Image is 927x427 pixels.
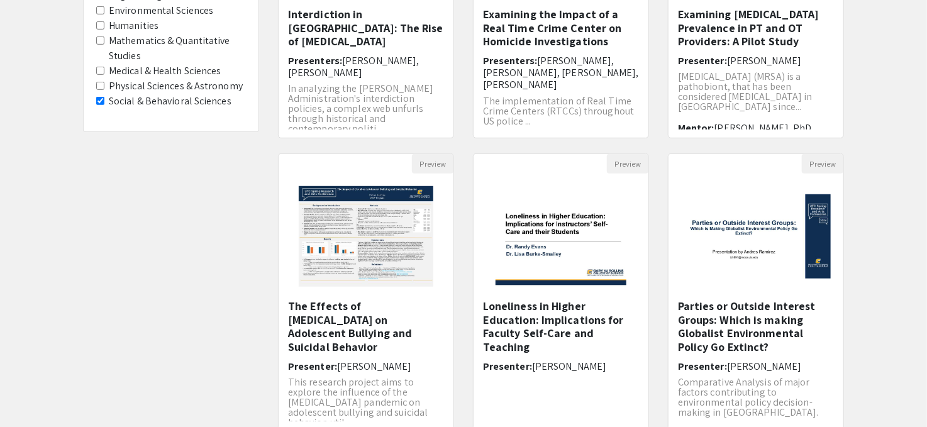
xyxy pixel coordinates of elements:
[802,154,843,174] button: Preview
[678,121,714,135] span: Mentor:
[288,299,444,353] h5: The Effects of [MEDICAL_DATA] on Adolescent Bullying and Suicidal Behavior
[109,18,158,33] label: Humanities
[9,370,53,418] iframe: Chat
[288,84,444,134] p: In analyzing the [PERSON_NAME] Administration's interdiction policies, a complex web unfurls thro...
[727,54,801,67] span: [PERSON_NAME]
[483,8,639,48] h5: Examining the Impact of a Real Time Crime Center on Homicide Investigations
[483,299,639,353] h5: Loneliness in Higher Education: Implications for Faculty Self-Care and Teaching
[288,54,419,79] span: [PERSON_NAME], [PERSON_NAME]
[288,55,444,79] h6: Presenters:
[678,8,834,48] h5: Examining [MEDICAL_DATA] Prevalence in PT and OT Providers: A Pilot Study
[109,64,221,79] label: Medical & Health Sciences
[669,182,843,291] img: <p>Parties or Outside Interest Groups: Which is making Globalist Environmental Policy Go Extinct?...
[678,55,834,67] h6: Presenter:
[109,3,213,18] label: Environmental Sciences
[727,360,801,373] span: [PERSON_NAME]
[288,360,444,372] h6: Presenter:
[483,94,634,128] span: The implementation of Real Time Crime Centers (RTCCs) throughout US police ...
[288,8,444,48] h5: Interdiction in [GEOGRAPHIC_DATA]: The Rise of [MEDICAL_DATA]
[483,360,639,372] h6: Presenter:
[532,360,606,373] span: [PERSON_NAME]
[483,55,639,91] h6: Presenters:
[678,360,834,372] h6: Presenter:
[109,79,243,94] label: Physical Sciences & Astronomy
[286,174,445,299] img: <p>The Effects of Covid on Adolescent Bullying and Suicidal Behavior</p>
[678,377,834,418] p: Comparative Analysis of major factors contributing to environmental policy decision-making in [GE...
[483,174,638,299] img: <p><span style="color: rgb(36, 36, 36);">Loneliness in Higher Education: Implications for Faculty...
[109,94,231,109] label: Social & Behavioral Sciences
[678,299,834,353] h5: Parties or Outside Interest Groups: Which is making Globalist Environmental Policy Go Extinct?
[337,360,411,373] span: [PERSON_NAME]
[678,72,834,112] p: [MEDICAL_DATA] (MRSA) is a pathobiont, that has been considered [MEDICAL_DATA] in [GEOGRAPHIC_DAT...
[607,154,648,174] button: Preview
[412,154,453,174] button: Preview
[678,121,814,147] span: [PERSON_NAME], PhD, MPH, CPH, CPHQ, CIC, VA-BC
[109,33,246,64] label: Mathematics & Quantitative Studies
[483,54,639,91] span: [PERSON_NAME], [PERSON_NAME], [PERSON_NAME], [PERSON_NAME]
